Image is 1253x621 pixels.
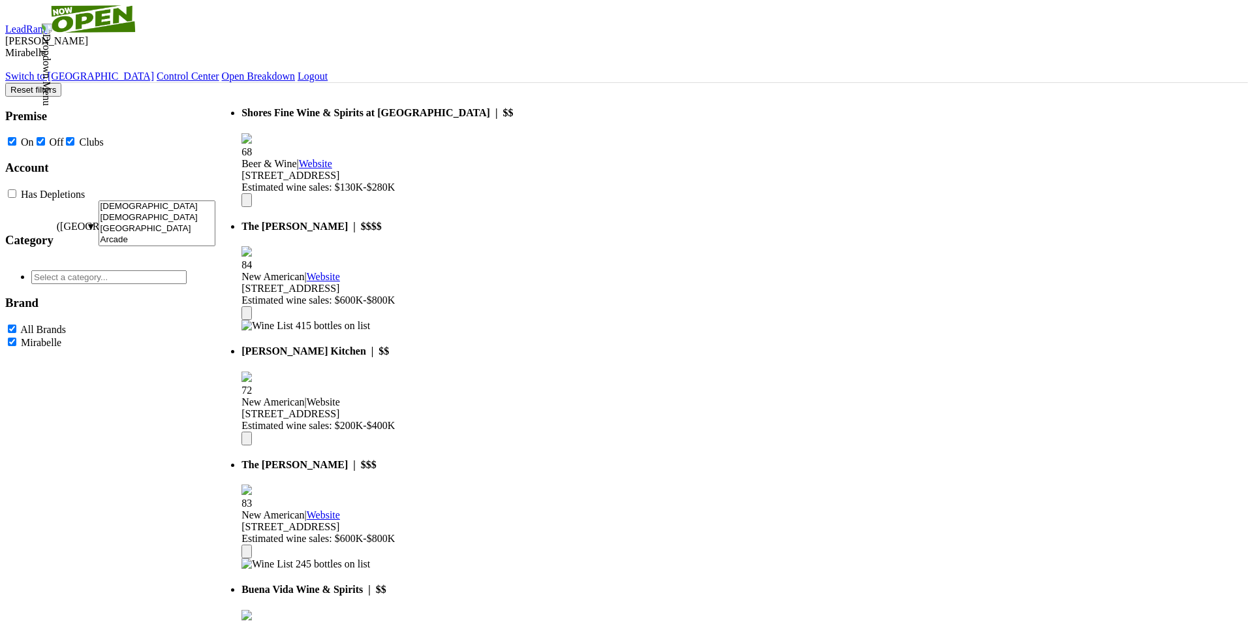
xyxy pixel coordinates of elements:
[241,271,636,283] div: |
[222,71,295,82] a: Open Breakdown
[5,24,48,35] a: LeadRank
[50,136,64,148] label: Off
[5,161,215,175] h3: Account
[241,271,304,282] span: New American
[241,385,636,396] div: 72
[241,498,636,509] div: 83
[241,509,304,520] span: New American
[241,372,252,382] img: quadrant_split.svg
[20,324,66,335] label: All Brands
[241,320,293,332] img: Wine List
[296,558,370,569] span: 245 bottles on list
[241,158,636,170] div: |
[5,109,215,123] h3: Premise
[298,71,328,82] a: Logout
[21,337,61,348] label: Mirabelle
[241,295,395,306] span: Estimated wine sales: $600K-$800K
[241,221,636,232] h4: The [PERSON_NAME] | $$$$
[99,223,215,234] option: [GEOGRAPHIC_DATA]
[241,345,636,357] h4: [PERSON_NAME] Kitchen | $$
[21,189,85,200] label: Has Depletions
[241,610,252,620] img: quadrant_split.svg
[99,212,215,223] option: [DEMOGRAPHIC_DATA]
[57,221,83,259] span: ([GEOGRAPHIC_DATA])
[241,158,296,169] span: Beer & Wine
[241,485,252,495] img: quadrant_split.svg
[307,396,340,407] a: Website
[241,146,636,158] div: 68
[241,283,339,294] span: [STREET_ADDRESS]
[241,521,339,532] span: [STREET_ADDRESS]
[241,133,252,144] img: quadrant_split.svg
[40,24,52,106] img: Dropdown Menu
[99,201,215,212] option: [DEMOGRAPHIC_DATA]
[241,396,304,407] span: New American
[241,408,339,419] span: [STREET_ADDRESS]
[241,420,395,431] span: Estimated wine sales: $200K-$400K
[241,170,339,181] span: [STREET_ADDRESS]
[241,459,636,471] h4: The [PERSON_NAME] | $$$
[5,233,54,247] h3: Category
[307,271,340,282] a: Website
[241,533,395,544] span: Estimated wine sales: $600K-$800K
[296,320,370,331] span: 415 bottles on list
[5,47,46,58] span: Mirabelle
[241,396,636,408] div: |
[21,136,34,148] label: On
[299,158,332,169] a: Website
[241,558,293,570] img: Wine List
[5,35,1248,47] div: [PERSON_NAME]
[51,5,136,33] img: Now Open
[5,71,154,82] a: Switch to [GEOGRAPHIC_DATA]
[241,246,252,257] img: quadrant_split.svg
[79,136,103,148] label: Clubs
[5,296,215,310] h3: Brand
[31,270,187,284] input: Select a category...
[157,71,219,82] a: Control Center
[241,259,636,271] div: 84
[241,182,395,193] span: Estimated wine sales: $130K-$280K
[241,584,636,596] h4: Buena Vida Wine & Spirits | $$
[241,509,636,521] div: |
[307,509,340,520] a: Website
[5,71,328,82] div: Dropdown Menu
[99,234,215,246] option: Arcade
[86,221,96,232] span: ▼
[241,107,636,119] h4: Shores Fine Wine & Spirits at [GEOGRAPHIC_DATA] | $$
[5,83,61,97] button: Reset filters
